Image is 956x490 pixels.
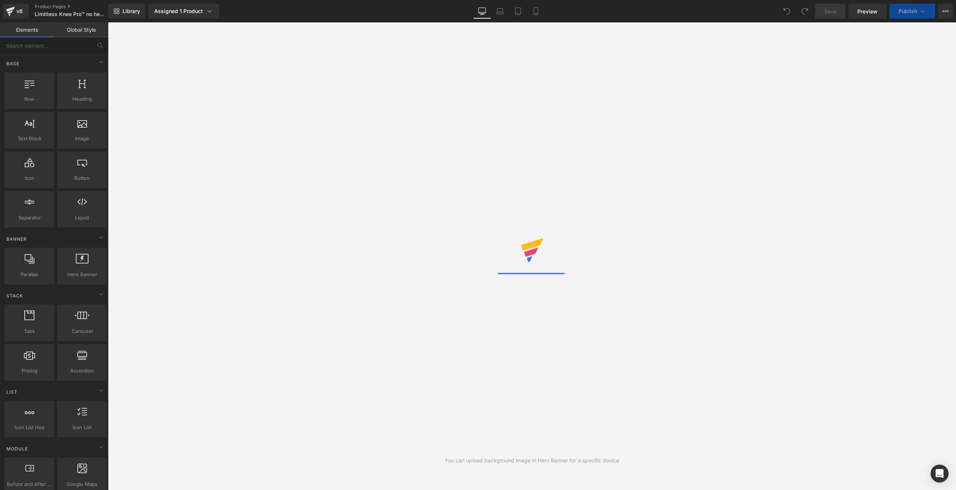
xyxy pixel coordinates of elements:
[7,480,52,488] span: Before and After Images
[938,4,953,19] button: More
[6,388,18,396] span: List
[59,424,105,431] span: Icon List
[7,424,52,431] span: Icon List Hoz
[445,456,619,465] div: You can upload background image in Hero Banner for a specific device
[491,4,509,19] a: Laptop
[35,4,121,10] a: Product Pages
[527,4,545,19] a: Mobile
[59,135,105,143] span: Image
[59,367,105,375] span: Accordion
[6,292,24,299] span: Stack
[7,95,52,103] span: Row
[509,4,527,19] a: Tablet
[59,271,105,278] span: Hero Banner
[7,327,52,335] span: Tabs
[824,7,836,15] span: Save
[59,214,105,222] span: Liquid
[54,22,108,37] a: Global Style
[7,174,52,182] span: Icon
[898,8,917,14] span: Publish
[848,4,887,19] a: Preview
[6,445,29,452] span: Module
[7,367,52,375] span: Pricing
[931,465,949,483] div: Open Intercom Messenger
[59,327,105,335] span: Carousel
[779,4,794,19] button: Undo
[473,4,491,19] a: Desktop
[15,6,24,16] div: v6
[7,214,52,222] span: Separator
[6,235,28,243] span: Banner
[7,135,52,143] span: Text Block
[6,60,20,67] span: Base
[890,4,935,19] button: Publish
[857,7,878,15] span: Preview
[797,4,812,19] button: Redo
[59,95,105,103] span: Heading
[7,271,52,278] span: Parallax
[122,8,140,15] span: Library
[108,4,145,19] a: New Library
[154,7,213,15] div: Assigned 1 Product
[59,480,105,488] span: Google Maps
[35,11,106,17] span: Limitless Knee Pro™ no header
[3,4,29,19] a: v6
[59,174,105,182] span: Button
